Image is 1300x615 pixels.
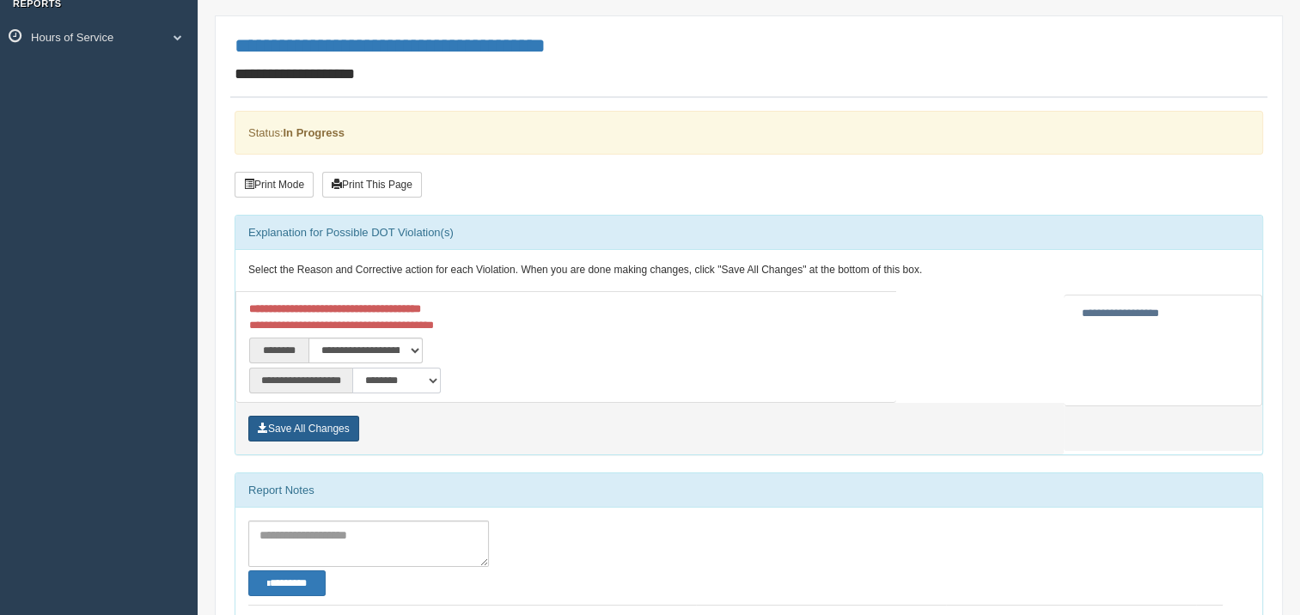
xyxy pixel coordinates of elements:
[283,126,345,139] strong: In Progress
[235,111,1263,155] div: Status:
[322,172,422,198] button: Print This Page
[235,250,1262,291] div: Select the Reason and Corrective action for each Violation. When you are done making changes, cli...
[248,416,359,441] button: Save
[235,216,1262,250] div: Explanation for Possible DOT Violation(s)
[248,570,326,596] button: Change Filter Options
[235,172,314,198] button: Print Mode
[235,473,1262,508] div: Report Notes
